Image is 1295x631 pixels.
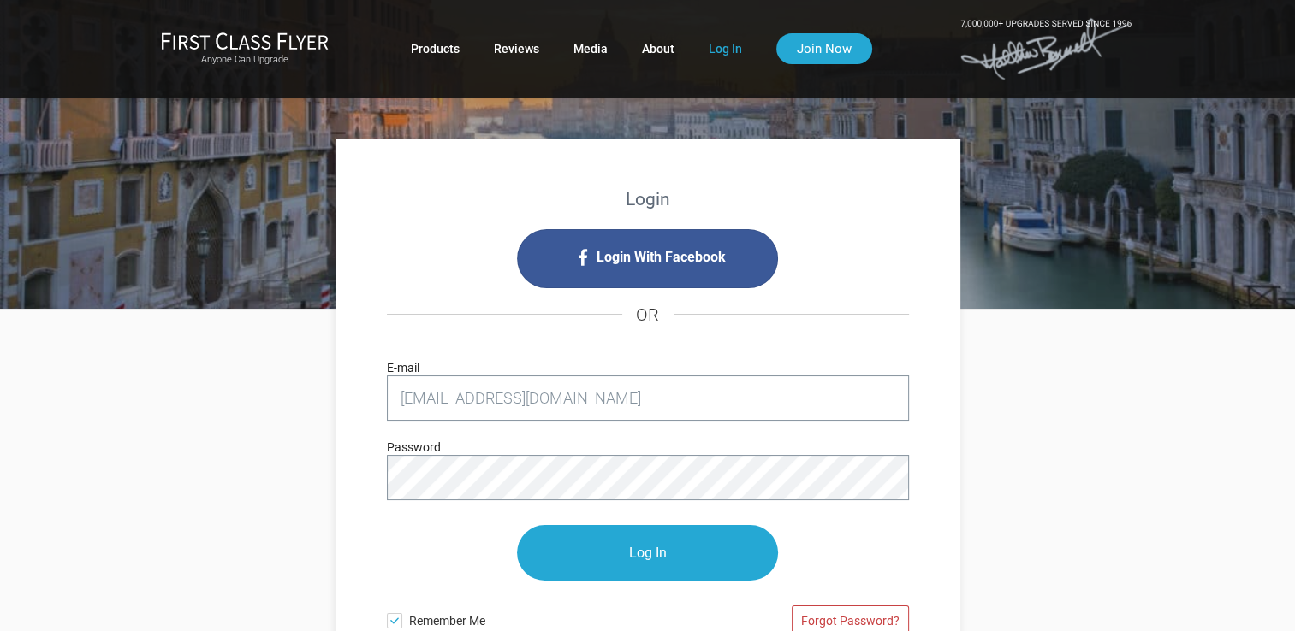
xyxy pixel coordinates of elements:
[161,32,329,50] img: First Class Flyer
[409,604,648,630] span: Remember Me
[387,438,441,457] label: Password
[709,33,742,64] a: Log In
[776,33,872,64] a: Join Now
[494,33,539,64] a: Reviews
[517,229,778,288] i: Login with Facebook
[387,358,419,377] label: E-mail
[517,525,778,581] input: Log In
[573,33,608,64] a: Media
[161,54,329,66] small: Anyone Can Upgrade
[161,32,329,66] a: First Class FlyerAnyone Can Upgrade
[387,288,909,341] h4: OR
[597,244,726,271] span: Login With Facebook
[626,189,670,209] strong: Login
[411,33,460,64] a: Products
[642,33,674,64] a: About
